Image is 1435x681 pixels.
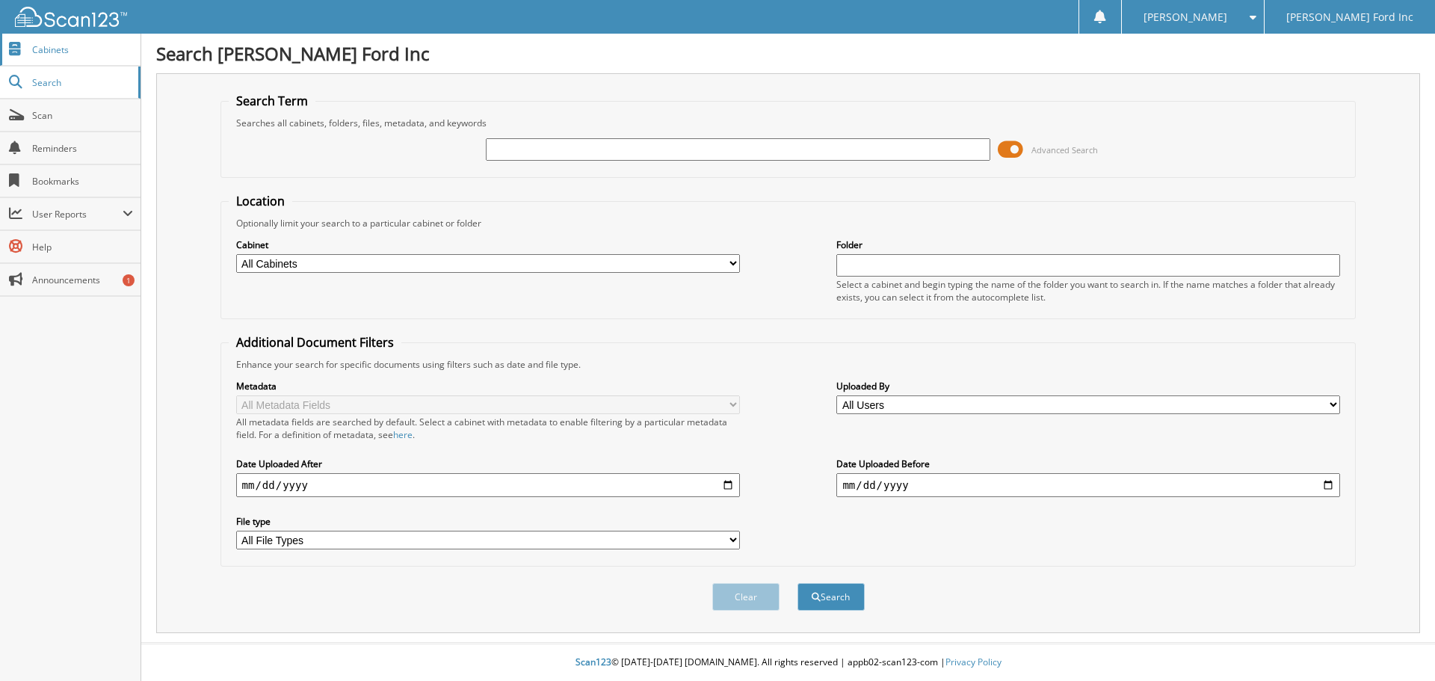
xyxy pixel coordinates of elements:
label: Folder [836,238,1340,251]
h1: Search [PERSON_NAME] Ford Inc [156,41,1420,66]
div: Optionally limit your search to a particular cabinet or folder [229,217,1348,229]
label: Uploaded By [836,380,1340,392]
span: Scan123 [575,656,611,668]
button: Search [797,583,865,611]
span: [PERSON_NAME] Ford Inc [1286,13,1413,22]
span: Scan [32,109,133,122]
label: Date Uploaded Before [836,457,1340,470]
span: Announcements [32,274,133,286]
label: File type [236,515,740,528]
span: Search [32,76,131,89]
legend: Search Term [229,93,315,109]
div: Searches all cabinets, folders, files, metadata, and keywords [229,117,1348,129]
span: Advanced Search [1031,144,1098,155]
div: Enhance your search for specific documents using filters such as date and file type. [229,358,1348,371]
div: All metadata fields are searched by default. Select a cabinet with metadata to enable filtering b... [236,416,740,441]
label: Date Uploaded After [236,457,740,470]
a: Privacy Policy [945,656,1002,668]
span: Cabinets [32,43,133,56]
div: © [DATE]-[DATE] [DOMAIN_NAME]. All rights reserved | appb02-scan123-com | [141,644,1435,681]
span: User Reports [32,208,123,221]
input: start [236,473,740,497]
div: Select a cabinet and begin typing the name of the folder you want to search in. If the name match... [836,278,1340,303]
span: Bookmarks [32,175,133,188]
label: Cabinet [236,238,740,251]
legend: Additional Document Filters [229,334,401,351]
label: Metadata [236,380,740,392]
span: Help [32,241,133,253]
img: scan123-logo-white.svg [15,7,127,27]
a: here [393,428,413,441]
span: Reminders [32,142,133,155]
input: end [836,473,1340,497]
span: [PERSON_NAME] [1144,13,1227,22]
div: 1 [123,274,135,286]
button: Clear [712,583,780,611]
legend: Location [229,193,292,209]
